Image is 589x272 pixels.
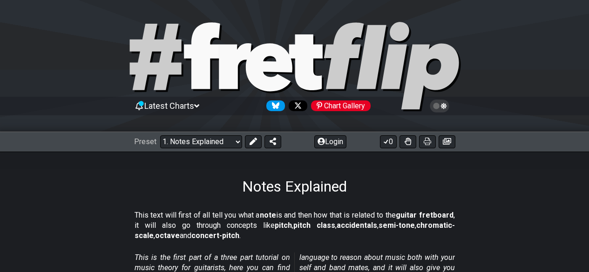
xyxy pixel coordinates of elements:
h1: Notes Explained [242,178,347,195]
strong: guitar fretboard [396,211,454,219]
button: Toggle Dexterity for all fretkits [399,135,416,148]
div: Chart Gallery [311,100,371,111]
strong: pitch [275,221,292,230]
strong: accidentals [337,221,377,230]
span: Preset [134,137,156,146]
strong: note [260,211,276,219]
button: Share Preset [264,135,281,148]
span: Toggle light / dark theme [434,102,445,110]
a: Follow #fretflip at X [285,100,307,111]
button: Edit Preset [245,135,262,148]
button: Print [419,135,436,148]
button: Create image [439,135,455,148]
a: #fretflip at Pinterest [307,100,371,111]
p: This text will first of all tell you what a is and then how that is related to the , it will also... [135,210,455,241]
span: Latest Charts [144,101,194,111]
strong: pitch class [293,221,335,230]
strong: concert-pitch [191,231,239,240]
strong: octave [155,231,180,240]
a: Follow #fretflip at Bluesky [263,100,285,111]
strong: semi-tone [379,221,415,230]
button: Login [314,135,346,148]
select: Preset [160,135,242,148]
button: 0 [380,135,397,148]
